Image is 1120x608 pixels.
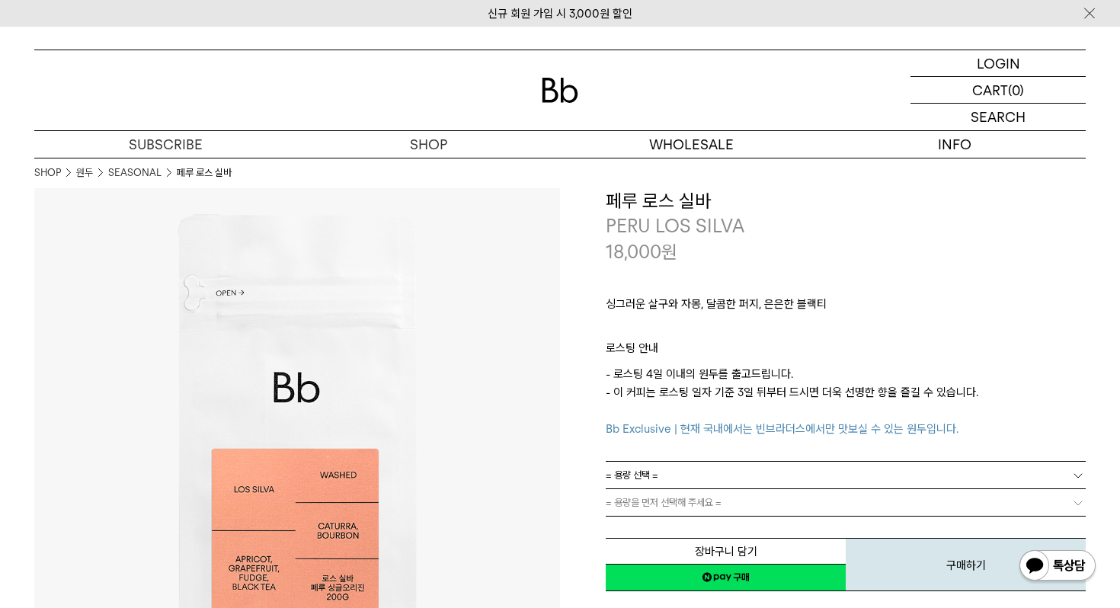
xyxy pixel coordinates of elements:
p: 싱그러운 살구와 자몽, 달콤한 퍼지, 은은한 블랙티 [606,295,1086,321]
button: 구매하기 [846,538,1086,591]
img: 로고 [542,78,578,103]
h3: 페루 로스 실바 [606,188,1086,214]
a: CART (0) [910,77,1086,104]
a: SEASONAL [108,165,162,181]
a: SUBSCRIBE [34,131,297,158]
span: = 용량 선택 = [606,462,658,488]
p: (0) [1008,77,1024,103]
p: 로스팅 안내 [606,339,1086,365]
span: Bb Exclusive | 현재 국내에서는 빈브라더스에서만 맛보실 수 있는 원두입니다. [606,422,958,436]
span: 원 [661,241,677,263]
a: 신규 회원 가입 시 3,000원 할인 [488,7,632,21]
li: 페루 로스 실바 [177,165,232,181]
p: WHOLESALE [560,131,823,158]
p: - 로스팅 4일 이내의 원두를 출고드립니다. - 이 커피는 로스팅 일자 기준 3일 뒤부터 드시면 더욱 선명한 향을 즐길 수 있습니다. [606,365,1086,438]
p: LOGIN [977,50,1020,76]
a: 새창 [606,564,846,591]
p: ㅤ [606,321,1086,339]
p: 18,000 [606,239,677,265]
p: INFO [823,131,1086,158]
p: SEARCH [971,104,1026,130]
p: CART [972,77,1008,103]
span: = 용량을 먼저 선택해 주세요 = [606,489,722,516]
a: SHOP [297,131,560,158]
button: 장바구니 담기 [606,538,846,565]
a: LOGIN [910,50,1086,77]
a: 원두 [76,165,93,181]
a: SHOP [34,165,61,181]
p: PERU LOS SILVA [606,213,1086,239]
img: 카카오톡 채널 1:1 채팅 버튼 [1018,549,1097,585]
